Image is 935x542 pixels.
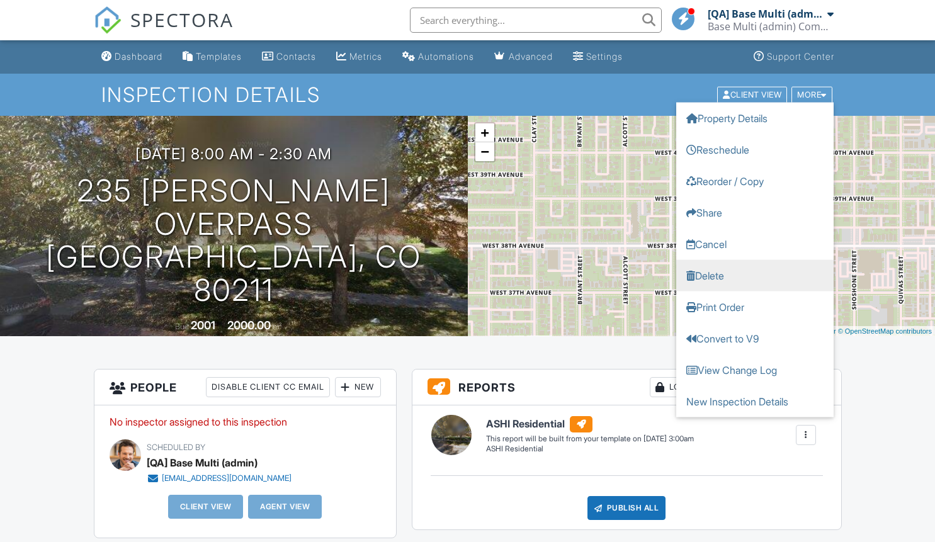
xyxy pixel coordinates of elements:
[486,434,694,444] div: This report will be built from your template on [DATE] 3:00am
[486,444,694,454] div: ASHI Residential
[101,84,833,106] h1: Inspection Details
[486,416,694,432] h6: ASHI Residential
[676,133,834,165] a: Reschedule
[749,45,839,69] a: Support Center
[791,86,832,103] div: More
[676,196,834,228] a: Share
[650,377,710,397] div: Locked
[838,327,932,335] a: © OpenStreetMap contributors
[162,473,292,483] div: [EMAIL_ADDRESS][DOMAIN_NAME]
[397,45,479,69] a: Automations (Basic)
[676,322,834,354] a: Convert to V9
[676,228,834,259] a: Cancel
[676,102,834,133] a: Property Details
[273,322,282,331] span: m²
[110,415,381,429] p: No inspector assigned to this inspection
[716,89,790,99] a: Client View
[175,322,189,331] span: Built
[717,86,787,103] div: Client View
[410,8,662,33] input: Search everything...
[147,472,292,485] a: [EMAIL_ADDRESS][DOMAIN_NAME]
[130,6,234,33] span: SPECTORA
[96,45,167,69] a: Dashboard
[276,51,316,62] div: Contacts
[586,51,623,62] div: Settings
[227,319,271,332] div: 2000.00
[708,8,824,20] div: [QA] Base Multi (admin)
[178,45,247,69] a: Templates
[475,123,494,142] a: Zoom in
[135,145,332,162] h3: [DATE] 8:00 am - 2:30 am
[676,385,834,417] a: New Inspection Details
[489,45,558,69] a: Advanced
[20,174,448,307] h1: 235 [PERSON_NAME] Overpass [GEOGRAPHIC_DATA], CO 80211
[776,326,935,337] div: |
[708,20,834,33] div: Base Multi (admin) Company
[94,6,122,34] img: The Best Home Inspection Software - Spectora
[676,259,834,291] a: Delete
[257,45,321,69] a: Contacts
[676,165,834,196] a: Reorder / Copy
[568,45,628,69] a: Settings
[331,45,387,69] a: Metrics
[335,377,381,397] div: New
[115,51,162,62] div: Dashboard
[475,142,494,161] a: Zoom out
[147,453,258,472] div: [QA] Base Multi (admin)
[196,51,242,62] div: Templates
[676,354,834,385] a: View Change Log
[349,51,382,62] div: Metrics
[587,496,666,520] div: Publish All
[412,370,841,405] h3: Reports
[147,443,205,452] span: Scheduled By
[206,377,330,397] div: Disable Client CC Email
[418,51,474,62] div: Automations
[191,319,215,332] div: 2001
[676,291,834,322] a: Print Order
[509,51,553,62] div: Advanced
[767,51,834,62] div: Support Center
[94,17,234,43] a: SPECTORA
[94,370,396,405] h3: People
